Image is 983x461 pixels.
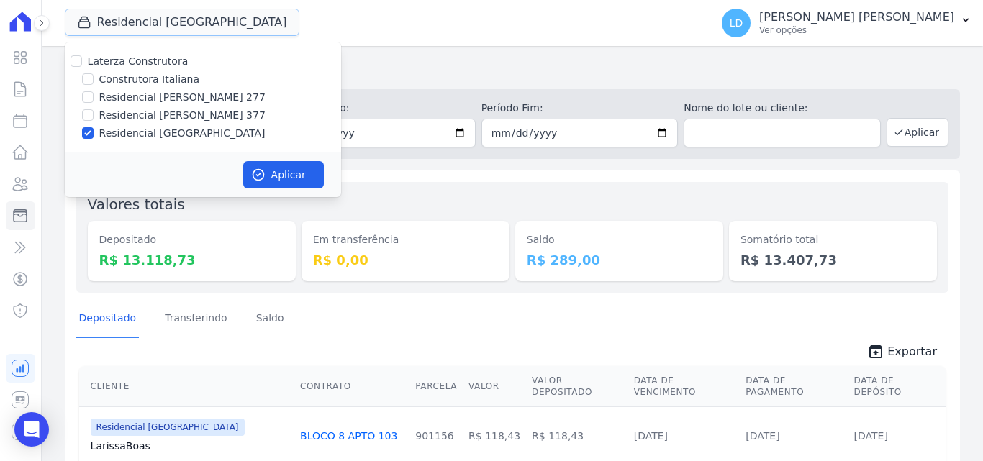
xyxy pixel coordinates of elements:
th: Data de Pagamento [740,366,848,407]
th: Data de Vencimento [628,366,740,407]
a: [DATE] [854,430,888,442]
label: Período Fim: [481,101,679,116]
dd: R$ 13.118,73 [99,250,284,270]
label: Valores totais [88,196,185,213]
dd: R$ 13.407,73 [740,250,925,270]
a: 901156 [415,430,453,442]
th: Data de Depósito [848,366,946,407]
a: Transferindo [162,301,230,338]
dt: Depositado [99,232,284,247]
th: Contrato [294,366,409,407]
span: Residencial [GEOGRAPHIC_DATA] [91,419,245,436]
label: Período Inicío: [278,101,476,116]
label: Nome do lote ou cliente: [684,101,881,116]
button: Residencial [GEOGRAPHIC_DATA] [65,9,299,36]
a: unarchive Exportar [856,343,948,363]
p: [PERSON_NAME] [PERSON_NAME] [759,10,954,24]
label: Residencial [GEOGRAPHIC_DATA] [99,126,266,141]
a: LarissaBoas [91,439,289,453]
dt: Em transferência [313,232,498,247]
th: Cliente [79,366,294,407]
dt: Saldo [527,232,712,247]
label: Construtora Italiana [99,72,199,87]
h2: Minha Carteira [65,58,960,83]
button: Aplicar [243,161,324,188]
a: Saldo [253,301,287,338]
dd: R$ 289,00 [527,250,712,270]
a: [DATE] [746,430,779,442]
span: Exportar [887,343,937,360]
a: BLOCO 8 APTO 103 [300,430,397,442]
dt: Somatório total [740,232,925,247]
label: Residencial [PERSON_NAME] 277 [99,90,266,105]
a: Depositado [76,301,140,338]
a: [DATE] [634,430,668,442]
button: Aplicar [887,118,948,147]
th: Valor [463,366,526,407]
label: Laterza Construtora [88,55,189,67]
th: Valor Depositado [526,366,628,407]
button: LD [PERSON_NAME] [PERSON_NAME] Ver opções [710,3,983,43]
p: Ver opções [759,24,954,36]
i: unarchive [867,343,884,360]
dd: R$ 0,00 [313,250,498,270]
span: LD [730,18,743,28]
th: Parcela [409,366,463,407]
div: Open Intercom Messenger [14,412,49,447]
label: Residencial [PERSON_NAME] 377 [99,108,266,123]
